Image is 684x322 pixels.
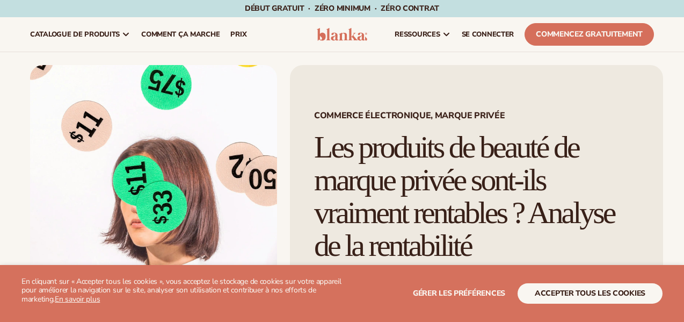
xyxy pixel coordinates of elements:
[317,28,367,41] img: logo
[462,30,514,39] font: SE CONNECTER
[245,3,304,13] font: Début gratuit
[141,30,220,39] font: Comment ça marche
[136,17,225,52] a: Comment ça marche
[314,110,505,121] font: Commerce électronique, marque privée
[230,30,246,39] font: prix
[413,288,505,298] font: Gérer les préférences
[535,288,645,298] font: accepter tous les cookies
[25,17,136,52] a: catalogue de produits
[456,17,520,52] a: SE CONNECTER
[525,23,654,46] a: Commencez gratuitement
[55,294,100,304] a: En savoir plus
[30,30,120,39] font: catalogue de produits
[413,283,505,304] button: Gérer les préférences
[389,17,456,52] a: ressources
[375,3,377,13] font: ·
[381,3,439,13] font: ZÉRO contrat
[21,276,341,305] font: En cliquant sur « Accepter tous les cookies », vous acceptez le stockage de cookies sur votre app...
[315,3,370,13] font: ZÉRO minimum
[225,17,252,52] a: prix
[518,283,663,304] button: accepter tous les cookies
[308,3,310,13] font: ·
[314,130,615,263] font: Les produits de beauté de marque privée sont-ils vraiment rentables ? Analyse de la rentabilité
[395,30,440,39] font: ressources
[536,29,643,39] font: Commencez gratuitement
